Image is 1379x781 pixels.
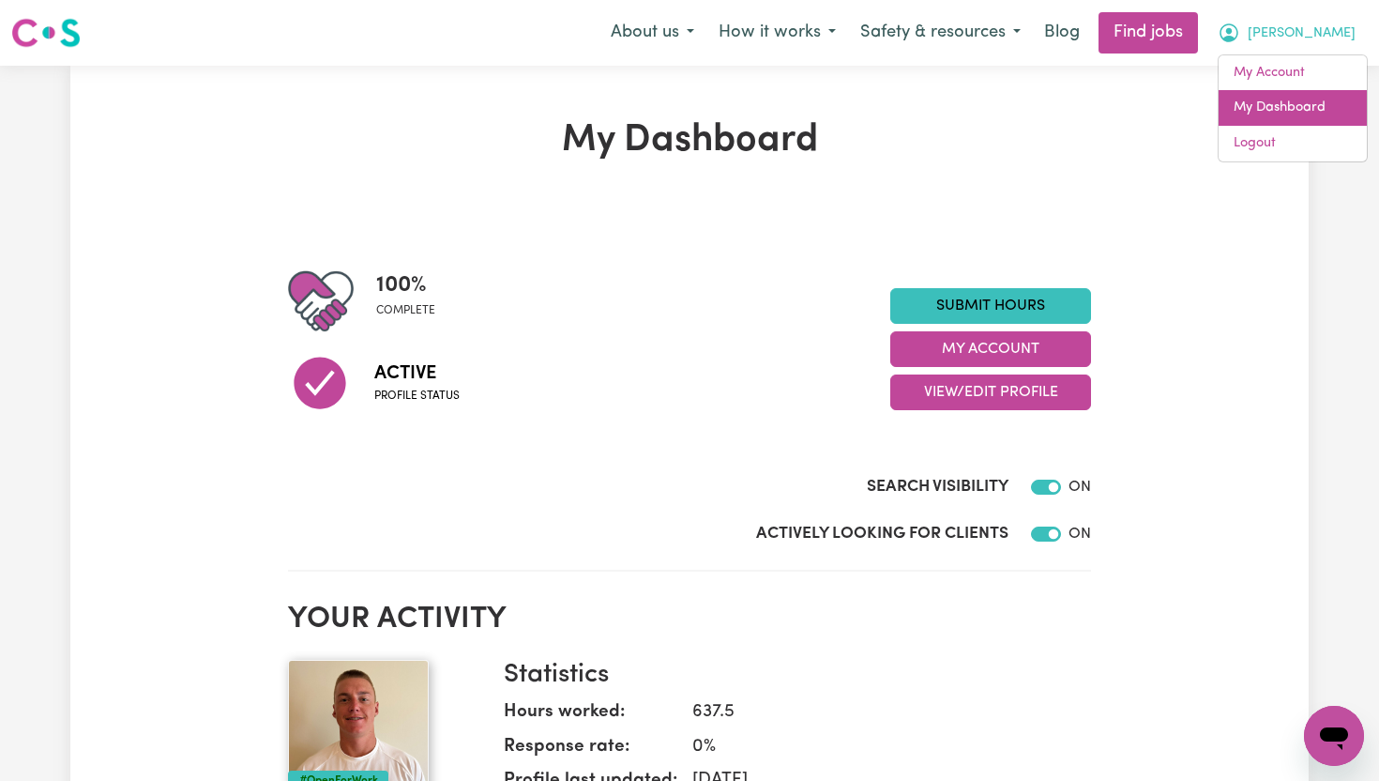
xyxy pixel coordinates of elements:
a: Careseekers logo [11,11,81,54]
a: My Account [1219,55,1367,91]
h3: Statistics [504,660,1076,692]
button: My Account [890,331,1091,367]
span: complete [376,302,435,319]
span: 100 % [376,268,435,302]
label: Actively Looking for Clients [756,522,1008,546]
h1: My Dashboard [288,118,1091,163]
dd: 637.5 [677,699,1076,727]
a: Blog [1033,12,1091,54]
button: How it works [706,13,848,53]
button: Safety & resources [848,13,1033,53]
span: ON [1068,480,1091,495]
a: Submit Hours [890,288,1091,324]
label: Search Visibility [867,475,1008,499]
dt: Response rate: [504,734,677,769]
a: My Dashboard [1219,90,1367,126]
h2: Your activity [288,602,1091,637]
div: My Account [1218,54,1368,162]
dd: 0 % [677,734,1076,761]
span: Profile status [374,388,460,405]
dt: Hours worked: [504,699,677,734]
div: Profile completeness: 100% [376,268,450,334]
span: [PERSON_NAME] [1248,23,1356,44]
span: Active [374,360,460,388]
button: My Account [1205,13,1368,53]
a: Find jobs [1099,12,1198,54]
span: ON [1068,527,1091,542]
img: Careseekers logo [11,16,81,50]
button: View/Edit Profile [890,375,1091,410]
button: About us [599,13,706,53]
a: Logout [1219,126,1367,161]
iframe: Button to launch messaging window [1304,706,1364,766]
